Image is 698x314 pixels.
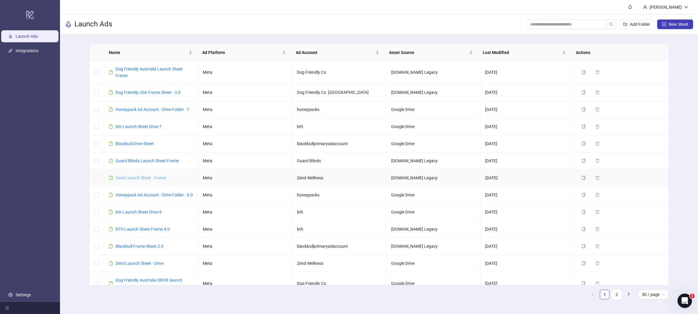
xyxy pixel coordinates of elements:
span: delete [595,142,600,146]
span: left [591,292,595,296]
td: bth [292,221,386,238]
a: Dog Friendly Australia DRIVE launch sheet [115,278,182,289]
td: [DOMAIN_NAME] Legacy [386,152,481,169]
span: delete [595,281,600,286]
span: user [643,5,647,9]
span: delete [595,227,600,231]
td: [DATE] [481,221,575,238]
td: honeypacks [292,101,386,118]
td: Meta [198,61,292,84]
td: [DATE] [481,118,575,135]
td: Meta [198,152,292,169]
span: delete [595,90,600,94]
span: delete [595,210,600,214]
span: delete [595,124,600,129]
td: [DATE] [481,272,575,295]
span: copy [582,107,586,112]
th: Ad Account [291,44,385,61]
a: Honeypack Ad Account - Drive Folder - 7 [115,107,189,112]
a: BTH Launch Sheet Frame 4.0 [115,227,170,232]
span: 2 [690,294,695,298]
td: Zend Wellness [292,255,386,272]
span: folder-add [623,22,628,26]
span: file [109,70,113,74]
a: Dog Friendly Australia Launch Sheet Frame [115,67,183,78]
td: [DATE] [481,187,575,204]
td: Meta [198,221,292,238]
span: Ad Platform [202,49,281,56]
span: file [109,124,113,129]
span: down [684,5,688,9]
td: [DATE] [481,101,575,118]
iframe: Intercom live chat [678,294,692,308]
td: bth [292,204,386,221]
button: New Sheet [657,19,693,29]
span: delete [595,107,600,112]
td: Google Drive [386,204,481,221]
span: delete [595,70,600,74]
span: copy [582,210,586,214]
span: file [109,107,113,112]
span: delete [595,193,600,197]
td: Meta [198,204,292,221]
span: plus-square [662,22,666,26]
span: file [109,281,113,286]
a: Blackbull Frame Sheet 2.0 [115,244,163,249]
td: Meta [198,101,292,118]
td: Meta [198,187,292,204]
span: copy [582,244,586,248]
span: copy [582,90,586,94]
span: right [627,292,631,296]
a: Dog Friendly USA Frame Sheet - 3.0 [115,90,181,95]
button: left [588,290,598,299]
td: Dog Friendly Co [292,61,386,84]
td: [DOMAIN_NAME] Legacy [386,238,481,255]
td: Google Drive [386,135,481,152]
td: blackbullprimaryadaccount [292,135,386,152]
a: Honeypack Ad Account - Drive Folder - 6.0 [115,193,193,197]
span: file [109,244,113,248]
td: Meta [198,272,292,295]
td: [DATE] [481,238,575,255]
li: Next Page [624,290,634,299]
td: [DATE] [481,61,575,84]
a: Settings [16,292,31,297]
span: copy [582,142,586,146]
a: bth Launch Sheet Drive 7 [115,124,162,129]
span: delete [595,244,600,248]
td: [DATE] [481,204,575,221]
td: bth [292,118,386,135]
div: [PERSON_NAME] [647,4,684,10]
span: file [109,261,113,265]
a: 2 [612,290,621,299]
span: Ad Account [296,49,375,56]
a: Blackbull Drive Sheet [115,141,154,146]
span: file [109,210,113,214]
span: copy [582,227,586,231]
li: 2 [612,290,622,299]
td: Meta [198,169,292,187]
span: copy [582,176,586,180]
span: copy [582,193,586,197]
span: delete [595,159,600,163]
button: Add Folder [619,19,655,29]
td: Meta [198,84,292,101]
td: blackbullprimaryadaccount [292,238,386,255]
td: Google Drive [386,255,481,272]
a: Guard Blinds Launch Sheet Frame [115,158,179,163]
span: file [109,142,113,146]
span: file [109,159,113,163]
span: copy [582,281,586,286]
td: Meta [198,255,292,272]
th: Asset Source [384,44,478,61]
th: Last Modified [478,44,571,61]
td: [DATE] [481,255,575,272]
span: Last Modified [483,49,562,56]
td: [DATE] [481,152,575,169]
td: Meta [198,238,292,255]
a: Zend Launch Sheet - Frame [115,175,166,180]
span: bell [628,5,632,9]
button: right [624,290,634,299]
a: bth Launch Sheet Drive 6 [115,210,162,214]
td: Google Drive [386,101,481,118]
